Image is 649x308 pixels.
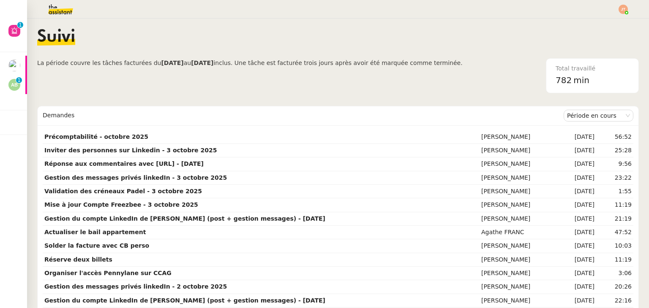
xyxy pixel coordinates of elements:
td: [PERSON_NAME] [480,212,560,226]
td: [DATE] [560,130,596,144]
td: 10:03 [596,239,633,253]
div: Demandes [43,107,564,124]
strong: Gestion des messages privés linkedIn - 2 octobre 2025 [44,283,227,290]
span: Suivi [37,29,75,46]
span: au [184,59,191,66]
td: [DATE] [560,280,596,294]
td: Agathe FRANC [480,226,560,239]
strong: Précomptabilité - octobre 2025 [44,133,148,140]
td: [DATE] [560,157,596,171]
span: min [573,73,589,87]
td: [DATE] [560,198,596,212]
td: [DATE] [560,144,596,157]
td: 23:22 [596,171,633,185]
td: [DATE] [560,212,596,226]
td: [PERSON_NAME] [480,185,560,198]
td: 3:06 [596,267,633,280]
nz-badge-sup: 1 [17,22,23,28]
div: Total travaillé [556,64,629,73]
nz-select-item: Période en cours [567,110,630,121]
strong: Réserve deux billets [44,256,112,263]
img: svg [619,5,628,14]
td: [PERSON_NAME] [480,267,560,280]
td: [PERSON_NAME] [480,157,560,171]
td: [DATE] [560,294,596,308]
span: 782 [556,75,572,85]
span: La période couvre les tâches facturées du [37,59,161,66]
td: [DATE] [560,267,596,280]
td: [PERSON_NAME] [480,171,560,185]
td: [DATE] [560,239,596,253]
td: [PERSON_NAME] [480,144,560,157]
span: inclus. Une tâche est facturée trois jours après avoir été marquée comme terminée. [213,59,462,66]
td: 56:52 [596,130,633,144]
img: users%2F3XW7N0tEcIOoc8sxKxWqDcFn91D2%2Favatar%2F5653ca14-9fea-463f-a381-ec4f4d723a3b [8,59,20,71]
p: 1 [17,77,21,85]
b: [DATE] [161,59,183,66]
td: [PERSON_NAME] [480,253,560,267]
td: [PERSON_NAME] [480,198,560,212]
strong: Actualiser le bail appartement [44,229,146,235]
td: 25:28 [596,144,633,157]
td: [DATE] [560,226,596,239]
strong: Gestion des messages privés linkedIn - 3 octobre 2025 [44,174,227,181]
strong: Solder la facture avec CB perso [44,242,149,249]
b: [DATE] [191,59,213,66]
strong: Gestion du compte LinkedIn de [PERSON_NAME] (post + gestion messages) - [DATE] [44,215,325,222]
strong: Réponse aux commentaires avec [URL] - [DATE] [44,160,204,167]
td: [DATE] [560,253,596,267]
td: 11:19 [596,253,633,267]
nz-badge-sup: 1 [16,77,22,83]
td: 47:52 [596,226,633,239]
td: [DATE] [560,185,596,198]
img: svg [8,79,20,91]
td: [PERSON_NAME] [480,239,560,253]
td: 11:19 [596,198,633,212]
p: 1 [19,22,22,30]
td: 1:55 [596,185,633,198]
td: [PERSON_NAME] [480,130,560,144]
td: [PERSON_NAME] [480,294,560,308]
strong: Gestion du compte LinkedIn de [PERSON_NAME] (post + gestion messages) - [DATE] [44,297,325,304]
strong: Inviter des personnes sur Linkedin - 3 octobre 2025 [44,147,217,154]
strong: Mise à jour Compte Freezbee - 3 octobre 2025 [44,201,198,208]
td: 22:16 [596,294,633,308]
td: 9:56 [596,157,633,171]
strong: Validation des créneaux Padel - 3 octobre 2025 [44,188,202,195]
td: 20:26 [596,280,633,294]
td: 21:19 [596,212,633,226]
strong: Organiser l'accès Pennylane sur CCAG [44,270,172,276]
td: [PERSON_NAME] [480,280,560,294]
td: [DATE] [560,171,596,185]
